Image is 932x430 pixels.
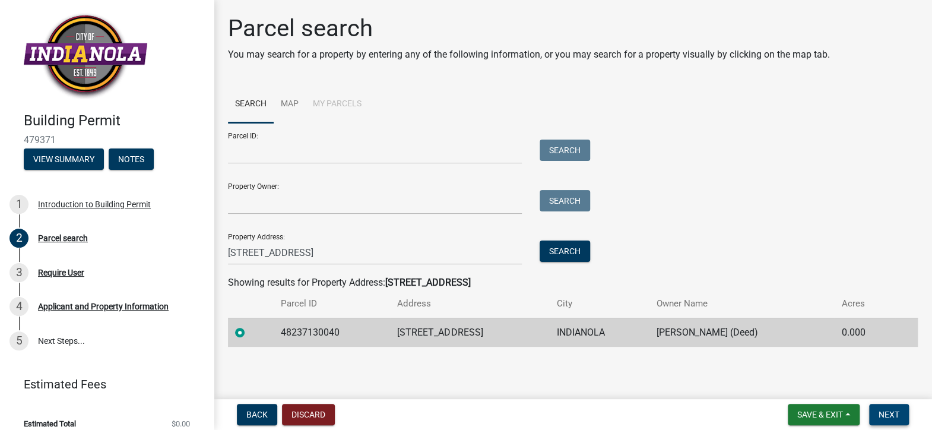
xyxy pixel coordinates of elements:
td: [STREET_ADDRESS] [390,318,550,347]
div: Introduction to Building Permit [38,200,151,208]
div: Require User [38,268,84,277]
p: You may search for a property by entering any of the following information, or you may search for... [228,48,830,62]
button: Notes [109,148,154,170]
span: Next [879,410,899,419]
span: Estimated Total [24,420,76,428]
h4: Building Permit [24,112,204,129]
button: View Summary [24,148,104,170]
th: City [550,290,649,318]
div: 4 [9,297,28,316]
h1: Parcel search [228,14,830,43]
span: $0.00 [172,420,190,428]
span: Back [246,410,268,419]
wm-modal-confirm: Summary [24,155,104,165]
a: Search [228,86,274,124]
wm-modal-confirm: Notes [109,155,154,165]
a: Estimated Fees [9,372,195,396]
th: Acres [834,290,895,318]
th: Parcel ID [274,290,391,318]
button: Search [540,190,590,211]
th: Address [390,290,550,318]
div: 1 [9,195,28,214]
div: Applicant and Property Information [38,302,169,311]
div: Showing results for Property Address: [228,276,918,290]
button: Save & Exit [788,404,860,425]
th: Owner Name [649,290,835,318]
div: 3 [9,263,28,282]
span: Save & Exit [797,410,843,419]
span: 479371 [24,134,190,146]
button: Search [540,140,590,161]
td: 48237130040 [274,318,391,347]
strong: [STREET_ADDRESS] [385,277,471,288]
img: City of Indianola, Iowa [24,12,147,100]
button: Next [869,404,909,425]
td: [PERSON_NAME] (Deed) [649,318,835,347]
div: 2 [9,229,28,248]
button: Discard [282,404,335,425]
td: 0.000 [834,318,895,347]
a: Map [274,86,306,124]
button: Search [540,241,590,262]
div: 5 [9,331,28,350]
button: Back [237,404,277,425]
td: INDIANOLA [550,318,649,347]
div: Parcel search [38,234,88,242]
